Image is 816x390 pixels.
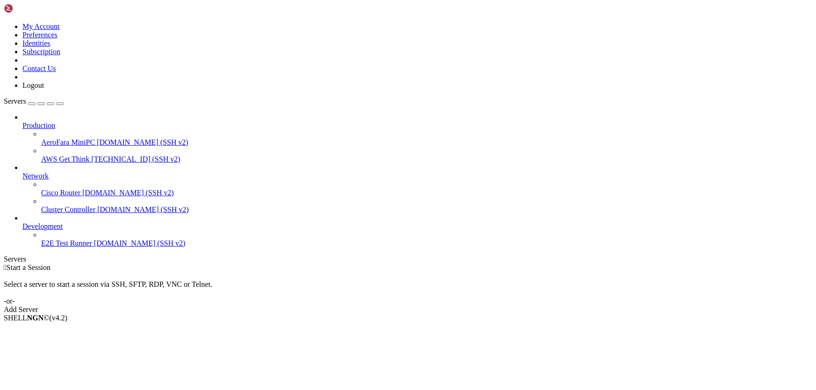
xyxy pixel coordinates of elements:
img: Shellngn [4,4,58,13]
span: [DOMAIN_NAME] (SSH v2) [82,189,174,197]
a: Cluster Controller [DOMAIN_NAME] (SSH v2) [41,206,812,214]
span: [DOMAIN_NAME] (SSH v2) [94,239,186,247]
span: E2E Test Runner [41,239,92,247]
li: E2E Test Runner [DOMAIN_NAME] (SSH v2) [41,231,812,248]
a: Preferences [22,31,58,39]
a: Production [22,121,812,130]
span:  [4,263,7,271]
a: AWS Get Think [TECHNICAL_ID] (SSH v2) [41,155,812,163]
span: AeroFara MiniPC [41,138,95,146]
li: AWS Get Think [TECHNICAL_ID] (SSH v2) [41,147,812,163]
a: E2E Test Runner [DOMAIN_NAME] (SSH v2) [41,239,812,248]
span: AWS Get Think [41,155,89,163]
a: My Account [22,22,60,30]
div: Servers [4,255,812,263]
a: Servers [4,97,64,105]
b: NGN [27,314,44,322]
a: Logout [22,81,44,89]
span: Production [22,121,55,129]
li: Cluster Controller [DOMAIN_NAME] (SSH v2) [41,197,812,214]
span: Start a Session [7,263,51,271]
div: Add Server [4,305,812,314]
span: Cisco Router [41,189,80,197]
a: Cisco Router [DOMAIN_NAME] (SSH v2) [41,189,812,197]
span: Network [22,172,49,180]
li: AeroFara MiniPC [DOMAIN_NAME] (SSH v2) [41,130,812,147]
li: Network [22,163,812,214]
li: Development [22,214,812,248]
a: Subscription [22,48,60,56]
span: SHELL © [4,314,67,322]
span: Servers [4,97,26,105]
a: Contact Us [22,64,56,72]
span: 4.2.0 [50,314,68,322]
span: [DOMAIN_NAME] (SSH v2) [97,138,188,146]
span: [DOMAIN_NAME] (SSH v2) [97,206,189,213]
li: Cisco Router [DOMAIN_NAME] (SSH v2) [41,180,812,197]
span: Cluster Controller [41,206,95,213]
span: [TECHNICAL_ID] (SSH v2) [91,155,180,163]
span: Development [22,222,63,230]
a: Development [22,222,812,231]
a: Network [22,172,812,180]
a: AeroFara MiniPC [DOMAIN_NAME] (SSH v2) [41,138,812,147]
a: Identities [22,39,51,47]
li: Production [22,113,812,163]
div: Select a server to start a session via SSH, SFTP, RDP, VNC or Telnet. -or- [4,272,812,305]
